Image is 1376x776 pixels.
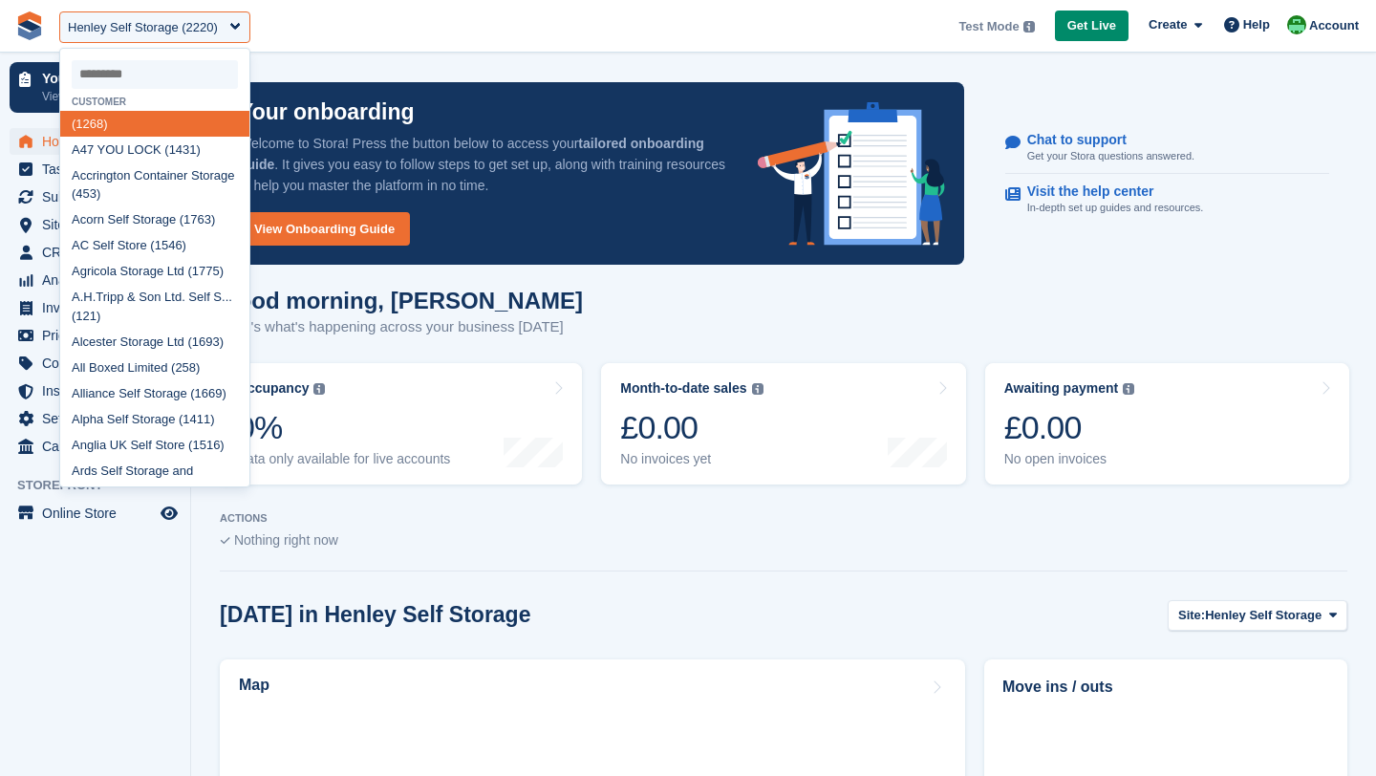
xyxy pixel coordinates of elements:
div: Alcester Storage Ltd (1693) [60,329,249,355]
img: icon-info-grey-7440780725fd019a000dd9b08b2336e03edf1995a4989e88bcd33f0948082b44.svg [1023,21,1035,32]
a: Visit the help center In-depth set up guides and resources. [1005,174,1329,226]
h2: Map [239,677,269,694]
span: Account [1309,16,1359,35]
h2: Move ins / outs [1002,676,1329,699]
a: menu [10,267,181,293]
div: No invoices yet [620,451,763,467]
div: (1268) [60,111,249,137]
h2: [DATE] in Henley Self Storage [220,602,530,628]
div: Customer [60,97,249,107]
button: Site: Henley Self Storage [1168,600,1347,632]
span: Nothing right now [234,532,338,548]
img: icon-info-grey-7440780725fd019a000dd9b08b2336e03edf1995a4989e88bcd33f0948082b44.svg [752,383,763,395]
div: AC Self Store (1546) [60,233,249,259]
div: A47 YOU LOCK (1431) [60,137,249,162]
div: Agricola Storage Ltd (1775) [60,259,249,285]
span: Get Live [1067,16,1116,35]
span: Henley Self Storage [1205,606,1322,625]
a: menu [10,294,181,321]
a: Get Live [1055,11,1129,42]
span: Tasks [42,156,157,183]
div: Month-to-date sales [620,380,746,397]
div: Accrington Container Storage (453) [60,162,249,207]
p: View next steps [42,88,156,105]
div: 0% [237,408,450,447]
div: Alpha Self Storage (1411) [60,406,249,432]
div: Alliance Self Storage (1669) [60,380,249,406]
div: Acorn Self Storage (1763) [60,207,249,233]
a: Awaiting payment £0.00 No open invoices [985,363,1349,485]
span: Analytics [42,267,157,293]
p: ACTIONS [220,512,1347,525]
a: Preview store [158,502,181,525]
p: Your onboarding [239,101,415,123]
p: Get your Stora questions answered. [1027,148,1194,164]
div: All Boxed Limited (258) [60,355,249,380]
a: menu [10,183,181,210]
a: Occupancy 0% Data only available for live accounts [218,363,582,485]
a: menu [10,433,181,460]
p: Your onboarding [42,72,156,85]
p: In-depth set up guides and resources. [1027,200,1204,216]
div: Ards Self Storage and Removals (1083) [60,458,249,503]
div: Henley Self Storage (2220) [68,18,218,37]
img: icon-info-grey-7440780725fd019a000dd9b08b2336e03edf1995a4989e88bcd33f0948082b44.svg [1123,383,1134,395]
span: Coupons [42,350,157,377]
img: blank_slate_check_icon-ba018cac091ee9be17c0a81a6c232d5eb81de652e7a59be601be346b1b6ddf79.svg [220,537,230,545]
div: £0.00 [620,408,763,447]
a: menu [10,377,181,404]
div: A.H.Tripp & Son Ltd. Self S... (121) [60,285,249,330]
div: Awaiting payment [1004,380,1119,397]
div: Data only available for live accounts [237,451,450,467]
span: Settings [42,405,157,432]
p: Visit the help center [1027,183,1189,200]
img: onboarding-info-6c161a55d2c0e0a8cae90662b2fe09162a5109e8cc188191df67fb4f79e88e88.svg [758,102,945,246]
a: menu [10,128,181,155]
a: menu [10,350,181,377]
img: stora-icon-8386f47178a22dfd0bd8f6a31ec36ba5ce8667c1dd55bd0f319d3a0aa187defe.svg [15,11,44,40]
span: Storefront [17,476,190,495]
span: Subscriptions [42,183,157,210]
span: Sites [42,211,157,238]
span: Create [1149,15,1187,34]
span: CRM [42,239,157,266]
span: Home [42,128,157,155]
span: Test Mode [958,17,1019,36]
h1: Good morning, [PERSON_NAME] [220,288,583,313]
a: menu [10,322,181,349]
span: Online Store [42,500,157,527]
span: Site: [1178,606,1205,625]
img: icon-info-grey-7440780725fd019a000dd9b08b2336e03edf1995a4989e88bcd33f0948082b44.svg [313,383,325,395]
span: Capital [42,433,157,460]
div: £0.00 [1004,408,1135,447]
p: Welcome to Stora! Press the button below to access your . It gives you easy to follow steps to ge... [239,133,727,196]
div: Occupancy [237,380,309,397]
a: menu [10,211,181,238]
a: menu [10,239,181,266]
img: Laura Carlisle [1287,15,1306,34]
span: Invoices [42,294,157,321]
div: No open invoices [1004,451,1135,467]
div: Anglia UK Self Store (1516) [60,432,249,458]
a: Month-to-date sales £0.00 No invoices yet [601,363,965,485]
a: menu [10,500,181,527]
a: menu [10,156,181,183]
p: Chat to support [1027,132,1179,148]
a: Chat to support Get your Stora questions answered. [1005,122,1329,175]
p: Here's what's happening across your business [DATE] [220,316,583,338]
span: Pricing [42,322,157,349]
span: Help [1243,15,1270,34]
a: Your onboarding View next steps [10,62,181,113]
span: Insurance [42,377,157,404]
a: View Onboarding Guide [239,212,410,246]
a: menu [10,405,181,432]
